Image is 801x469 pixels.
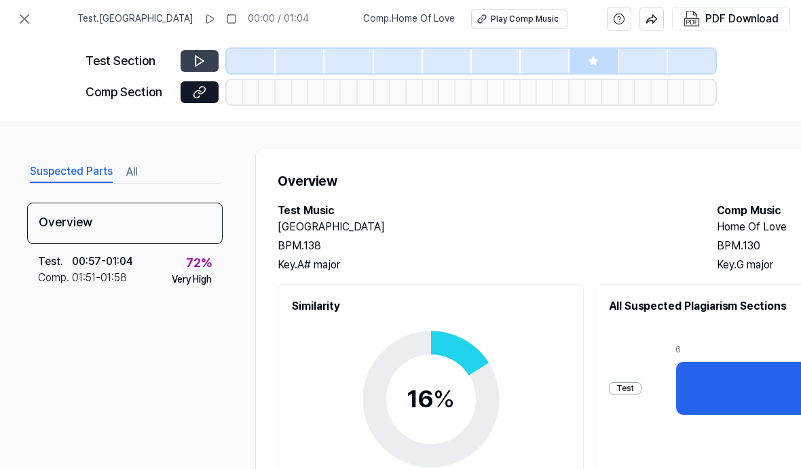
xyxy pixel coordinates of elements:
[613,12,625,26] svg: help
[471,9,567,28] button: Play Comp Music
[30,161,113,183] button: Suspected Parts
[86,83,172,102] div: Comp Section
[278,203,690,219] h2: Test Music
[172,273,212,287] div: Very High
[705,10,779,28] div: PDF Download
[186,253,212,273] div: 72 %
[38,270,72,286] div: Comp .
[248,12,309,26] div: 00:00 / 01:04
[607,7,631,31] button: help
[72,270,127,286] div: 01:51 - 01:58
[681,7,781,30] button: PDF Download
[278,257,690,273] div: Key. A# major
[292,298,570,314] h2: Similarity
[278,238,690,254] div: BPM. 138
[72,253,133,270] div: 00:57 - 01:04
[77,12,193,26] span: Test . [GEOGRAPHIC_DATA]
[278,219,690,235] h2: [GEOGRAPHIC_DATA]
[646,13,658,25] img: share
[609,382,641,395] div: Test
[433,384,455,413] span: %
[407,381,455,417] div: 16
[684,11,700,27] img: PDF Download
[86,52,172,71] div: Test Section
[491,14,559,25] div: Play Comp Music
[38,253,72,270] div: Test .
[363,12,455,26] span: Comp . Home Of Love
[27,203,223,244] div: Overview
[126,161,137,183] button: All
